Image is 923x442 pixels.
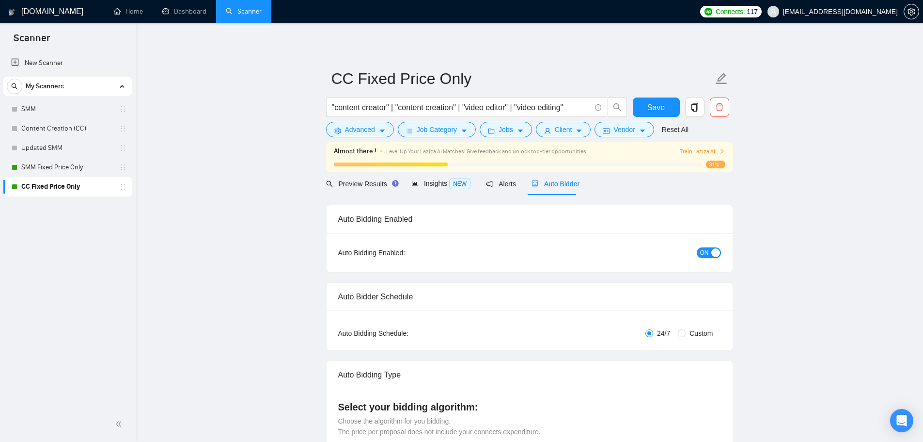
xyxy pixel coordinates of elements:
[338,361,721,389] div: Auto Bidding Type
[26,77,64,96] span: My Scanners
[686,328,717,339] span: Custom
[119,125,127,132] span: holder
[639,127,646,134] span: caret-down
[613,124,635,135] span: Vendor
[704,8,712,16] img: upwork-logo.png
[338,247,466,258] div: Auto Bidding Enabled:
[536,122,591,137] button: userClientcaret-down
[21,99,113,119] a: SMM
[706,161,725,168] span: 31%
[21,138,113,158] a: Updated SMM
[326,180,333,187] span: search
[710,98,729,117] button: delete
[11,53,124,73] a: New Scanner
[685,98,704,117] button: copy
[486,180,493,187] span: notification
[331,66,713,91] input: Scanner name...
[555,124,572,135] span: Client
[115,419,125,429] span: double-left
[486,180,516,188] span: Alerts
[8,4,15,20] img: logo
[119,183,127,191] span: holder
[411,180,470,187] span: Insights
[338,283,721,311] div: Auto Bidder Schedule
[449,179,470,189] span: NEW
[680,147,725,156] button: Train Laziza AI
[406,127,413,134] span: bars
[3,77,132,196] li: My Scanners
[603,127,610,134] span: idcard
[653,328,674,339] span: 24/7
[595,104,601,111] span: info-circle
[480,122,532,137] button: folderJobscaret-down
[338,417,541,436] span: Choose the algorithm for you bidding. The price per proposal does not include your connects expen...
[338,205,721,233] div: Auto Bidding Enabled
[461,127,468,134] span: caret-down
[7,79,22,94] button: search
[890,409,913,432] div: Open Intercom Messenger
[114,7,143,16] a: homeHome
[326,122,394,137] button: settingAdvancedcaret-down
[633,98,680,117] button: Save
[398,122,476,137] button: barsJob Categorycaret-down
[326,180,396,188] span: Preview Results
[7,83,22,90] span: search
[21,158,113,177] a: SMM Fixed Price Only
[338,400,721,414] h4: Select your bidding algorithm:
[411,180,418,187] span: area-chart
[6,31,58,51] span: Scanner
[716,6,745,17] span: Connects:
[576,127,582,134] span: caret-down
[662,124,688,135] a: Reset All
[904,8,919,16] a: setting
[517,127,524,134] span: caret-down
[594,122,654,137] button: idcardVendorcaret-down
[608,98,627,117] button: search
[226,7,262,16] a: searchScanner
[334,127,341,134] span: setting
[334,146,376,157] span: Almost there !
[119,105,127,113] span: holder
[3,53,132,73] li: New Scanner
[499,124,513,135] span: Jobs
[532,180,538,187] span: robot
[747,6,757,17] span: 117
[21,177,113,196] a: CC Fixed Price Only
[904,4,919,19] button: setting
[715,72,728,85] span: edit
[710,103,729,112] span: delete
[119,164,127,171] span: holder
[21,119,113,138] a: Content Creation (CC)
[719,148,725,154] span: right
[904,8,919,16] span: setting
[608,103,626,112] span: search
[386,148,589,155] span: Level Up Your Laziza AI Matches! Give feedback and unlock top-tier opportunities !
[338,328,466,339] div: Auto Bidding Schedule:
[532,180,579,188] span: Auto Bidder
[379,127,386,134] span: caret-down
[417,124,457,135] span: Job Category
[119,144,127,152] span: holder
[647,101,665,114] span: Save
[770,8,777,15] span: user
[162,7,206,16] a: dashboardDashboard
[345,124,375,135] span: Advanced
[332,101,591,114] input: Search Freelance Jobs...
[700,247,709,258] span: ON
[686,103,704,112] span: copy
[544,127,551,134] span: user
[488,127,495,134] span: folder
[391,179,400,188] div: Tooltip anchor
